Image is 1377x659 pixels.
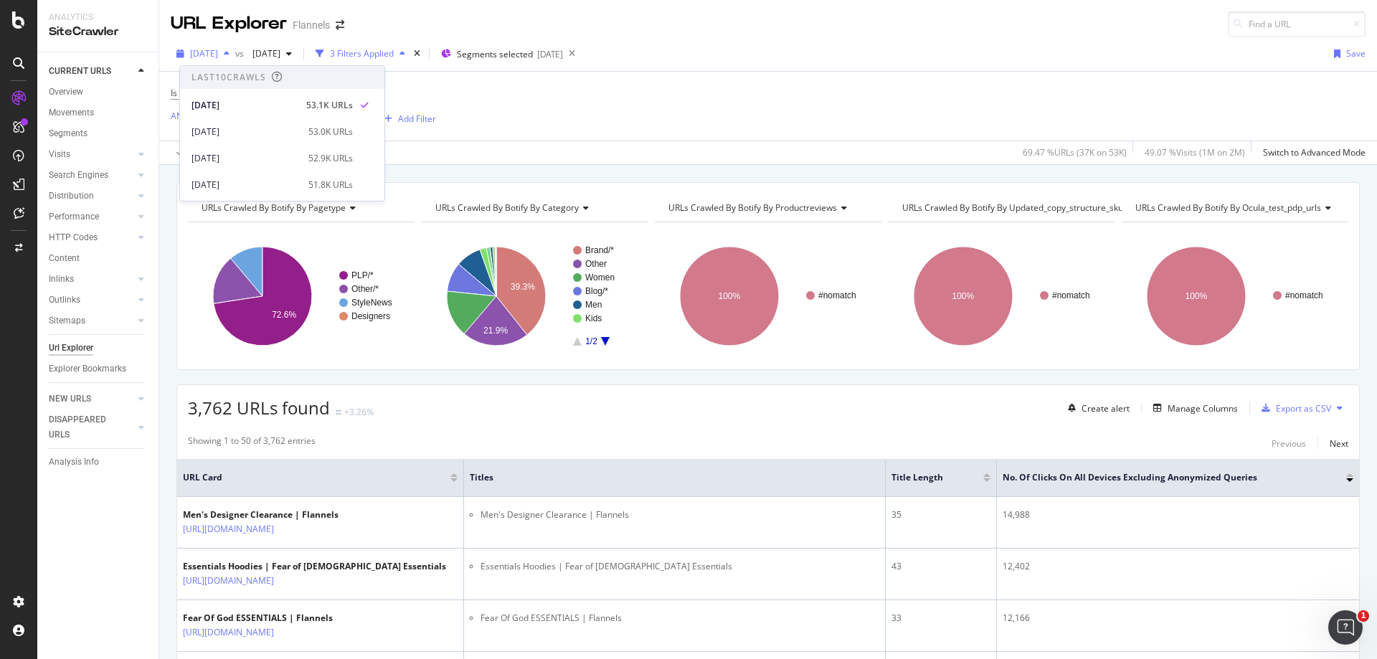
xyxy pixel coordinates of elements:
a: Explorer Bookmarks [49,361,148,376]
a: Distribution [49,189,134,204]
text: #nomatch [1285,290,1323,300]
div: Overview [49,85,83,100]
div: Showing 1 to 50 of 3,762 entries [188,435,316,452]
div: Performance [49,209,99,224]
div: A chart. [422,234,648,359]
a: Movements [49,105,148,120]
a: Analysis Info [49,455,148,470]
div: Outlinks [49,293,80,308]
span: Is Indexable [171,87,218,99]
span: Titles [470,471,858,484]
div: [DATE] [191,179,300,191]
div: Previous [1272,437,1306,450]
a: Overview [49,85,148,100]
svg: A chart. [655,234,881,359]
div: 12,402 [1003,560,1353,573]
button: Manage Columns [1147,399,1238,417]
button: [DATE] [171,42,235,65]
iframe: Intercom live chat [1328,610,1363,645]
h4: URLs Crawled By Botify By productreviews [666,196,869,219]
span: URLs Crawled By Botify By category [435,202,579,214]
button: [DATE] [247,42,298,65]
svg: A chart. [889,234,1115,359]
div: Analytics [49,11,147,24]
text: 72.6% [272,310,296,320]
li: Fear Of God ESSENTIALS | Flannels [481,612,879,625]
button: Previous [1272,435,1306,452]
div: Distribution [49,189,94,204]
button: Create alert [1062,397,1130,419]
button: Save [1328,42,1366,65]
div: Flannels [293,18,330,32]
img: Equal [336,410,341,414]
div: 69.47 % URLs ( 37K on 53K ) [1023,146,1127,158]
div: 52.9K URLs [308,152,353,165]
div: 51.8K URLs [308,179,353,191]
text: Men [585,300,602,310]
div: Explorer Bookmarks [49,361,126,376]
div: HTTP Codes [49,230,98,245]
a: Content [49,251,148,266]
li: Essentials Hoodies | Fear of [DEMOGRAPHIC_DATA] Essentials [481,560,879,573]
div: Next [1330,437,1348,450]
text: Designers [351,311,390,321]
text: 21.9% [483,326,508,336]
div: Sitemaps [49,313,85,328]
button: AND [171,109,189,123]
span: 2025 Jul. 17th [247,47,280,60]
button: Add Filter [379,110,436,128]
a: [URL][DOMAIN_NAME] [183,522,274,536]
div: Analysis Info [49,455,99,470]
div: Fear Of God ESSENTIALS | Flannels [183,612,336,625]
span: No. of Clicks On All Devices excluding anonymized queries [1003,471,1325,484]
span: URLs Crawled By Botify By ocula_test_pdp_urls [1135,202,1321,214]
div: SiteCrawler [49,24,147,40]
div: arrow-right-arrow-left [336,20,344,30]
text: #nomatch [1052,290,1090,300]
div: 12,166 [1003,612,1353,625]
div: Add Filter [398,113,436,125]
span: 3,762 URLs found [188,396,330,419]
a: Performance [49,209,134,224]
text: Kids [585,313,602,323]
text: Women [585,272,615,283]
text: Other [585,259,607,269]
svg: A chart. [188,234,415,359]
span: URLs Crawled By Botify By productreviews [668,202,837,214]
div: Segments [49,126,87,141]
div: Last 10 Crawls [191,71,266,83]
div: +3.26% [344,406,374,418]
svg: A chart. [1122,234,1348,359]
button: Segments selected[DATE] [435,42,563,65]
text: 100% [719,291,741,301]
div: 43 [891,560,990,573]
div: [DATE] [191,125,300,138]
div: 3 Filters Applied [330,47,394,60]
span: vs [235,47,247,60]
div: 53.1K URLs [306,99,353,112]
text: Blog/* [585,286,608,296]
button: Export as CSV [1256,397,1331,419]
text: 100% [952,291,974,301]
div: Visits [49,147,70,162]
h4: URLs Crawled By Botify By ocula_test_pdp_urls [1132,196,1343,219]
text: Brand/* [585,245,614,255]
a: Search Engines [49,168,134,183]
div: NEW URLS [49,392,91,407]
a: Outlinks [49,293,134,308]
h4: URLs Crawled By Botify By updated_copy_structure_skus [899,196,1149,219]
div: Essentials Hoodies | Fear of [DEMOGRAPHIC_DATA] Essentials [183,560,446,573]
text: StyleNews [351,298,392,308]
span: 1 [1358,610,1369,622]
a: HTTP Codes [49,230,134,245]
div: 35 [891,508,990,521]
div: 49.07 % Visits ( 1M on 2M ) [1145,146,1245,158]
div: 53.0K URLs [308,125,353,138]
div: [DATE] [191,152,300,165]
div: Content [49,251,80,266]
a: Url Explorer [49,341,148,356]
div: Url Explorer [49,341,93,356]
